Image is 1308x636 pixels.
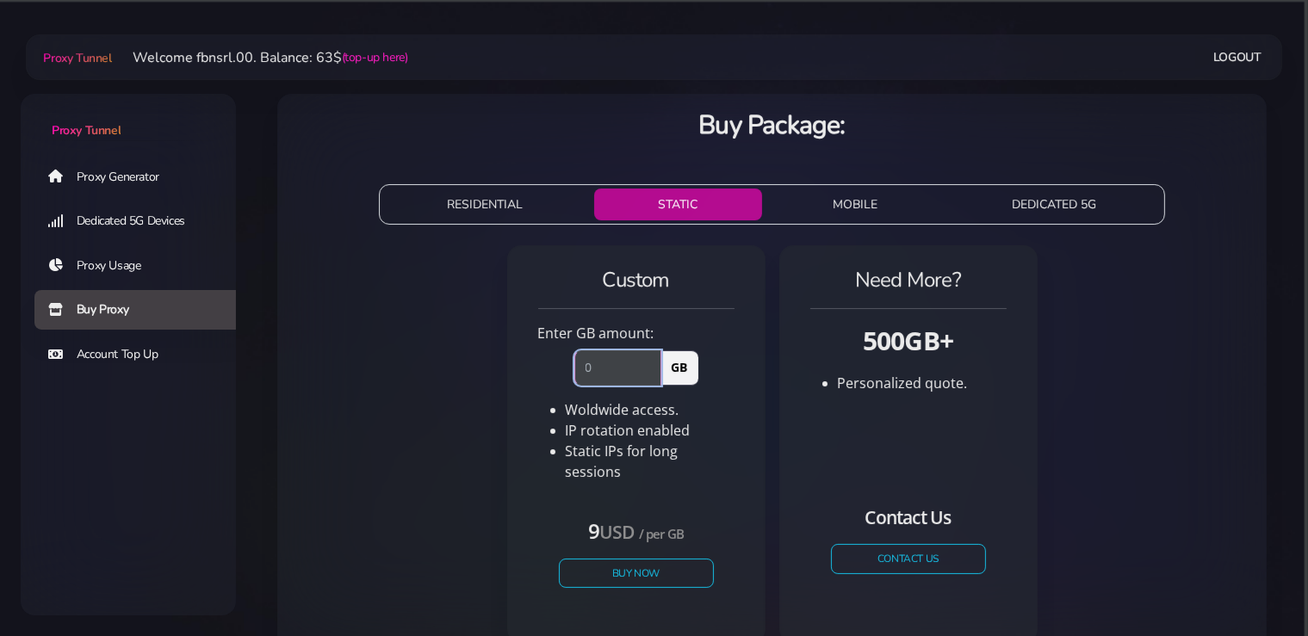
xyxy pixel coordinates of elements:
[769,188,942,220] button: MOBILE
[639,525,685,542] small: / per GB
[538,266,735,294] h4: Custom
[948,188,1161,220] button: DEDICATED 5G
[559,516,714,545] h4: 9
[21,94,236,139] a: Proxy Tunnel
[810,266,1007,294] h4: Need More?
[566,399,735,420] li: Woldwide access.
[574,350,661,385] input: 0
[52,122,121,139] span: Proxy Tunnel
[1213,41,1262,73] a: Logout
[291,108,1253,143] h3: Buy Package:
[831,544,986,574] a: CONTACT US
[1224,553,1286,614] iframe: Webchat Widget
[559,559,714,589] button: Buy Now
[838,373,1007,393] li: Personalized quote.
[34,246,250,286] a: Proxy Usage
[34,335,250,374] a: Account Top Up
[43,50,111,66] span: Proxy Tunnel
[112,47,408,68] li: Welcome fbnsrl.00. Balance: 63$
[34,201,250,241] a: Dedicated 5G Devices
[383,188,587,220] button: RESIDENTIAL
[342,48,408,66] a: (top-up here)
[34,290,250,330] a: Buy Proxy
[660,350,698,385] span: GB
[40,44,111,71] a: Proxy Tunnel
[566,441,735,482] li: Static IPs for long sessions
[810,323,1007,358] h3: 500GB+
[566,420,735,441] li: IP rotation enabled
[865,505,951,529] small: Contact Us
[34,157,250,196] a: Proxy Generator
[599,520,635,544] small: USD
[594,188,762,220] button: STATIC
[528,323,745,343] div: Enter GB amount:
